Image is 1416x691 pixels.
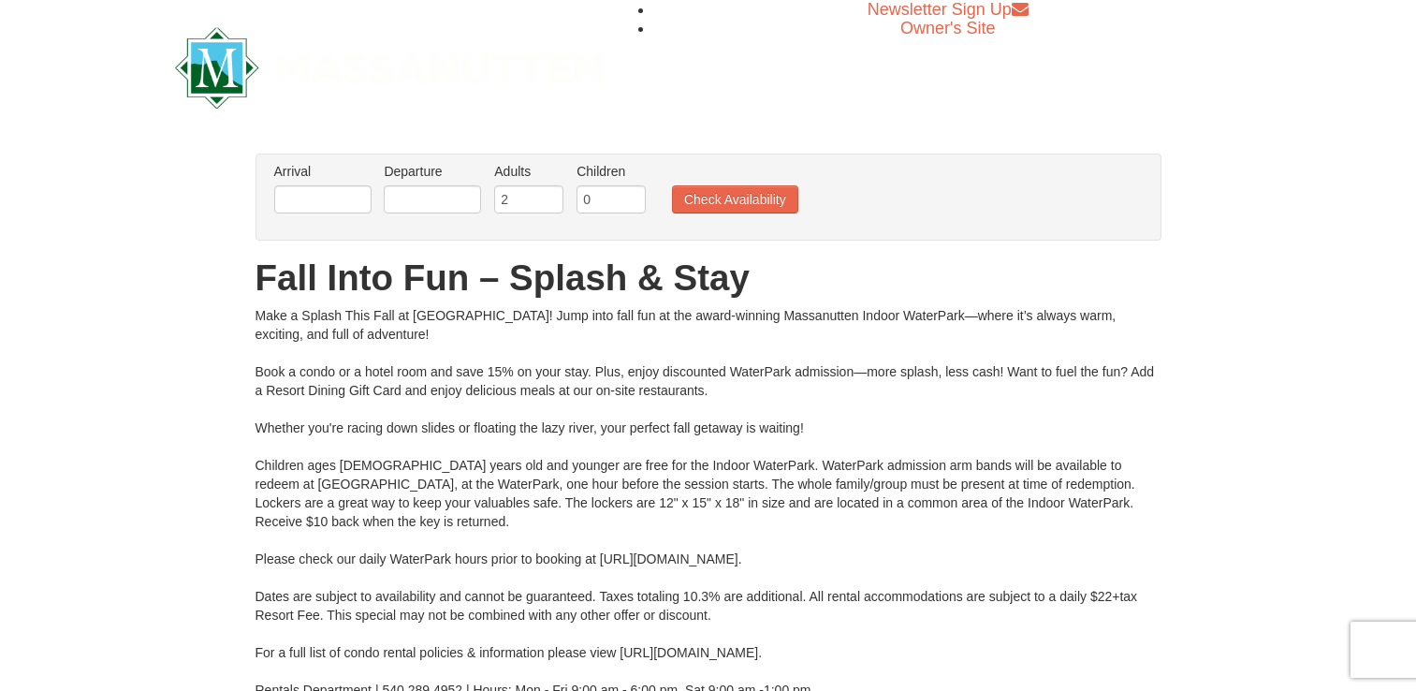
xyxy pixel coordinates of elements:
[494,162,563,181] label: Adults
[900,19,995,37] a: Owner's Site
[175,43,604,87] a: Massanutten Resort
[274,162,372,181] label: Arrival
[672,185,798,213] button: Check Availability
[255,259,1161,297] h1: Fall Into Fun – Splash & Stay
[175,27,604,109] img: Massanutten Resort Logo
[384,162,481,181] label: Departure
[577,162,646,181] label: Children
